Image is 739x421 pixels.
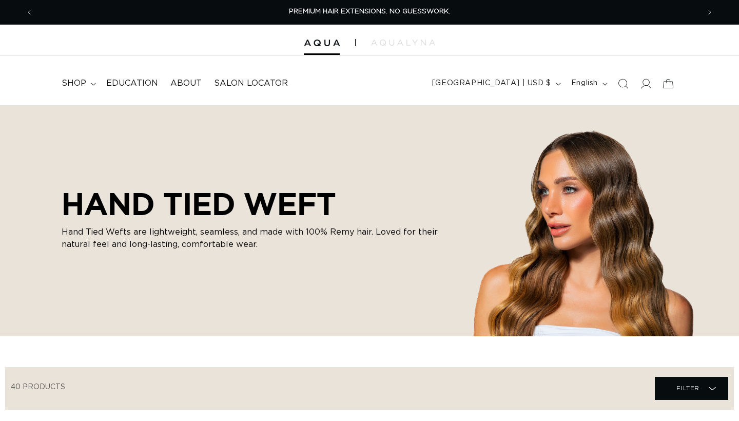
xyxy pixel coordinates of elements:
span: About [170,78,202,89]
span: Filter [676,378,699,398]
p: Hand Tied Wefts are lightweight, seamless, and made with 100% Remy hair. Loved for their natural ... [62,226,452,251]
button: Previous announcement [18,3,41,22]
img: aqualyna.com [371,40,435,46]
span: English [571,78,598,89]
summary: Search [612,72,634,95]
a: Education [100,72,164,95]
span: shop [62,78,86,89]
button: English [565,74,612,93]
span: [GEOGRAPHIC_DATA] | USD $ [432,78,551,89]
summary: shop [55,72,100,95]
a: Salon Locator [208,72,294,95]
span: PREMIUM HAIR EXTENSIONS. NO GUESSWORK. [289,8,450,15]
span: Salon Locator [214,78,288,89]
h2: HAND TIED WEFT [62,186,452,222]
img: Aqua Hair Extensions [304,40,340,47]
a: About [164,72,208,95]
summary: Filter [655,377,728,400]
button: Next announcement [698,3,721,22]
span: Education [106,78,158,89]
button: [GEOGRAPHIC_DATA] | USD $ [426,74,565,93]
span: 40 products [11,384,65,391]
